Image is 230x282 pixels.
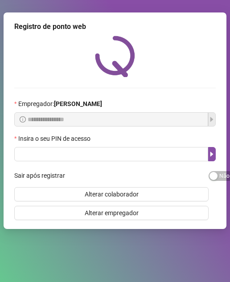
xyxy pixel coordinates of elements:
[85,189,139,199] span: Alterar colaborador
[14,206,209,220] button: Alterar empregador
[14,168,71,183] label: Sair após registrar
[54,100,102,107] strong: [PERSON_NAME]
[18,99,102,109] span: Empregador :
[85,208,139,218] span: Alterar empregador
[20,116,26,123] span: info-circle
[14,21,216,32] div: Registro de ponto web
[14,134,96,143] label: Insira o seu PIN de acesso
[208,151,215,158] span: caret-right
[14,187,209,201] button: Alterar colaborador
[95,36,135,77] img: QRPoint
